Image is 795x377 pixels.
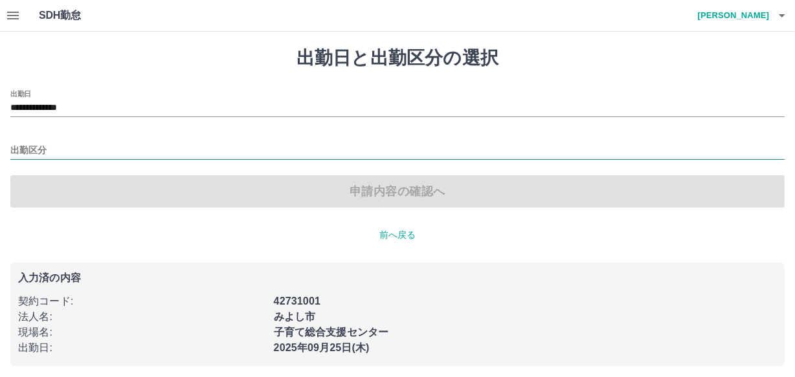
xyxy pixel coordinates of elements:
b: 子育て総合支援センター [274,327,389,338]
h1: 出勤日と出勤区分の選択 [10,47,785,69]
b: 42731001 [274,296,320,307]
label: 出勤日 [10,89,31,98]
p: 出勤日 : [18,340,266,356]
b: みよし市 [274,311,316,322]
p: 現場名 : [18,325,266,340]
b: 2025年09月25日(木) [274,342,370,353]
p: 法人名 : [18,309,266,325]
p: 入力済の内容 [18,273,777,283]
p: 前へ戻る [10,228,785,242]
p: 契約コード : [18,294,266,309]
